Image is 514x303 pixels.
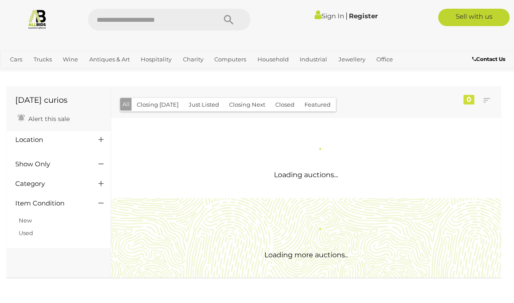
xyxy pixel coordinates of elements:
a: Hospitality [137,52,175,67]
h1: [DATE] curios [15,96,102,105]
button: Just Listed [183,98,224,111]
a: Industrial [296,52,331,67]
div: 0 [463,95,474,104]
a: Trucks [30,52,55,67]
a: Alert this sale [15,111,72,125]
img: Allbids.com.au [27,9,47,29]
a: Sell with us [438,9,510,26]
a: New [19,217,32,224]
a: Jewellery [335,52,369,67]
button: Closing [DATE] [132,98,184,111]
span: Loading auctions... [274,171,338,179]
h4: Show Only [15,161,85,168]
button: Search [207,9,250,30]
a: Household [254,52,292,67]
h4: Category [15,180,85,188]
a: [GEOGRAPHIC_DATA] [36,67,105,81]
a: Office [373,52,396,67]
a: Charity [179,52,207,67]
span: Loading more auctions.. [264,251,348,259]
h4: Item Condition [15,200,85,207]
button: Closing Next [224,98,271,111]
a: Register [349,12,378,20]
h4: Location [15,136,85,144]
a: Antiques & Art [86,52,133,67]
a: Computers [211,52,250,67]
a: Sign In [314,12,344,20]
a: Cars [7,52,26,67]
a: Wine [59,52,81,67]
button: All [120,98,132,111]
button: Closed [270,98,300,111]
b: Contact Us [472,56,505,62]
a: Sports [7,67,31,81]
span: Alert this sale [26,115,70,123]
span: | [345,11,348,20]
a: Used [19,229,33,236]
a: Contact Us [472,54,507,64]
button: Featured [299,98,336,111]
